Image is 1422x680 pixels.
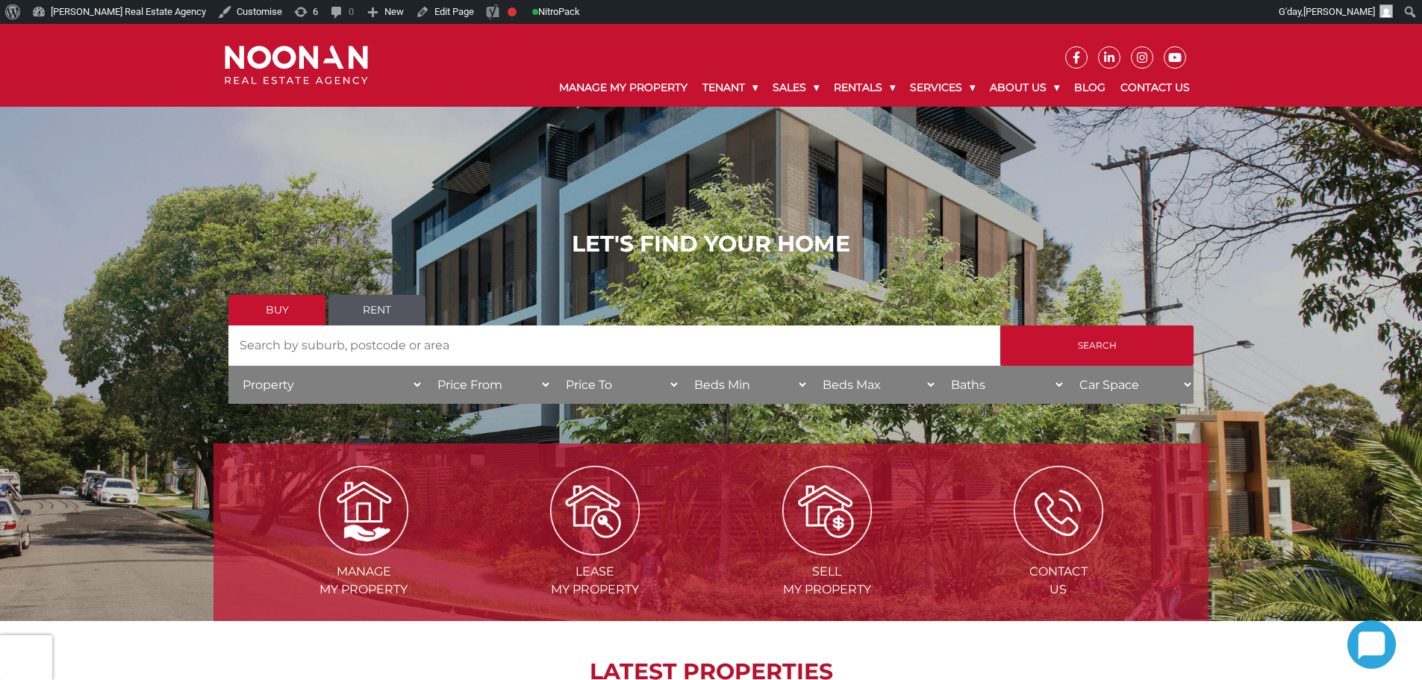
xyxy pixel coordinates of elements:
[508,7,517,16] div: Focus keyphrase not set
[944,563,1173,599] span: Contact Us
[228,231,1194,258] h1: LET'S FIND YOUR HOME
[713,563,941,599] span: Sell my Property
[765,69,826,107] a: Sales
[1067,69,1113,107] a: Blog
[552,69,695,107] a: Manage My Property
[1113,69,1197,107] a: Contact Us
[826,69,902,107] a: Rentals
[713,502,941,596] a: Sell my property Sellmy Property
[249,502,478,596] a: Manage my Property Managemy Property
[782,466,872,555] img: Sell my property
[481,502,709,596] a: Lease my property Leasemy Property
[225,46,368,85] img: Noonan Real Estate Agency
[481,563,709,599] span: Lease my Property
[1014,466,1103,555] img: ICONS
[944,502,1173,596] a: ICONS ContactUs
[228,295,325,325] a: Buy
[695,69,765,107] a: Tenant
[328,295,425,325] a: Rent
[1303,6,1375,17] span: [PERSON_NAME]
[902,69,982,107] a: Services
[319,466,408,555] img: Manage my Property
[228,325,1000,366] input: Search by suburb, postcode or area
[1000,325,1194,366] input: Search
[249,563,478,599] span: Manage my Property
[550,466,640,555] img: Lease my property
[982,69,1067,107] a: About Us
